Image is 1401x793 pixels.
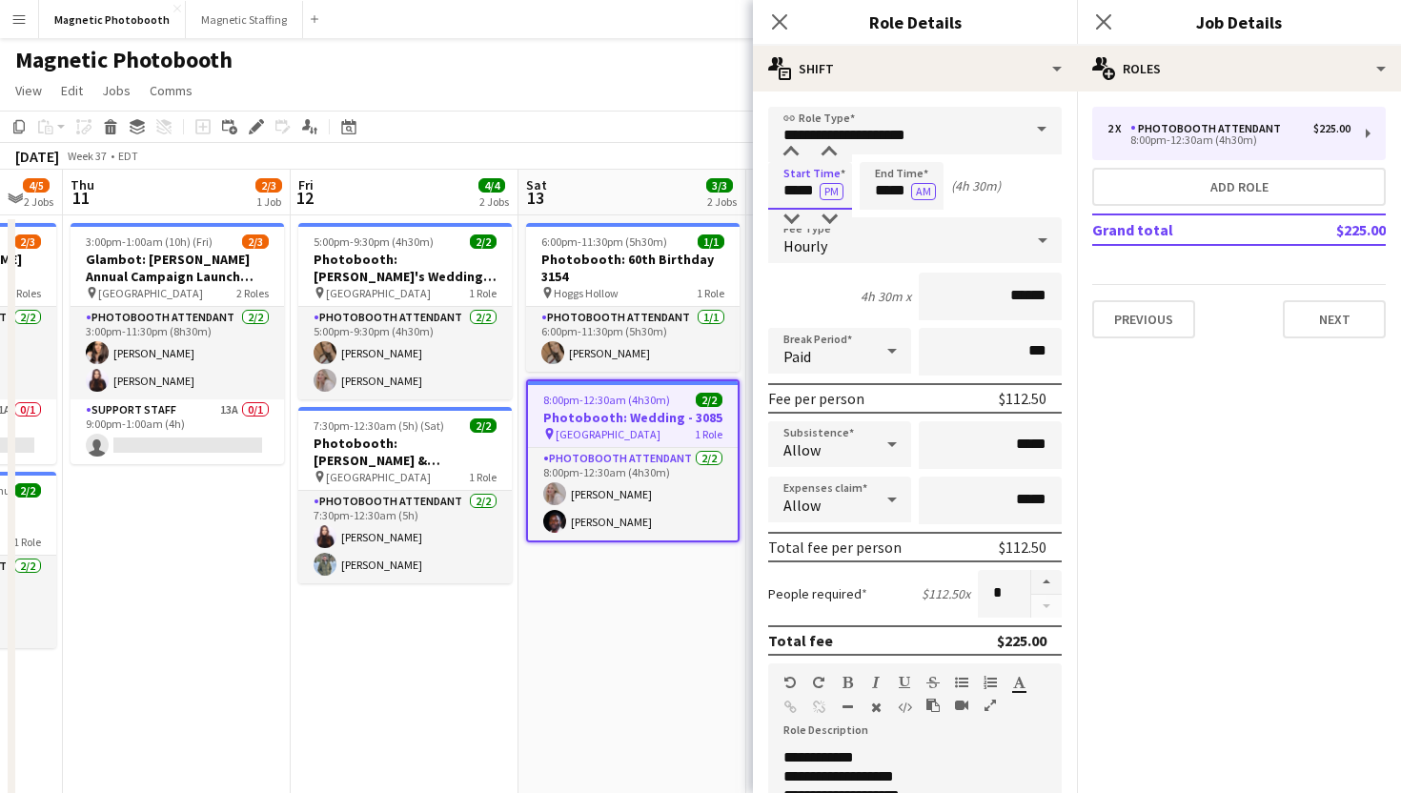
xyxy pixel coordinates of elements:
[898,675,911,690] button: Underline
[526,176,547,193] span: Sat
[71,176,94,193] span: Thu
[15,147,59,166] div: [DATE]
[1313,122,1350,135] div: $225.00
[955,675,968,690] button: Unordered List
[841,675,854,690] button: Bold
[556,427,660,441] span: [GEOGRAPHIC_DATA]
[753,46,1077,91] div: Shift
[94,78,138,103] a: Jobs
[15,82,42,99] span: View
[479,194,509,209] div: 2 Jobs
[869,700,883,715] button: Clear Formatting
[751,187,777,209] span: 14
[1077,10,1401,34] h3: Job Details
[1107,135,1350,145] div: 8:00pm-12:30am (4h30m)
[236,286,269,300] span: 2 Roles
[783,347,811,366] span: Paid
[1107,122,1130,135] div: 2 x
[98,286,203,300] span: [GEOGRAPHIC_DATA]
[526,307,740,372] app-card-role: Photobooth Attendant1/16:00pm-11:30pm (5h30m)[PERSON_NAME]
[999,538,1046,557] div: $112.50
[783,236,827,255] span: Hourly
[298,307,512,399] app-card-role: Photobooth Attendant2/25:00pm-9:30pm (4h30m)[PERSON_NAME][PERSON_NAME]
[528,448,738,540] app-card-role: Photobooth Attendant2/28:00pm-12:30am (4h30m)[PERSON_NAME][PERSON_NAME]
[812,675,825,690] button: Redo
[298,435,512,469] h3: Photobooth: [PERSON_NAME] & [PERSON_NAME]'s Wedding - 3118
[820,183,843,200] button: PM
[697,286,724,300] span: 1 Role
[543,393,696,407] span: 8:00pm-12:30am (4h30m) (Sun)
[298,223,512,399] app-job-card: 5:00pm-9:30pm (4h30m)2/2Photobooth: [PERSON_NAME]'s Wedding - 2954 [GEOGRAPHIC_DATA]1 RolePhotobo...
[1092,300,1195,338] button: Previous
[118,149,138,163] div: EDT
[61,82,83,99] span: Edit
[528,409,738,426] h3: Photobooth: Wedding - 3085
[898,700,911,715] button: HTML Code
[469,286,497,300] span: 1 Role
[53,78,91,103] a: Edit
[768,631,833,650] div: Total fee
[999,389,1046,408] div: $112.50
[768,585,867,602] label: People required
[695,427,722,441] span: 1 Role
[951,177,1001,194] div: (4h 30m)
[255,178,282,193] span: 2/3
[526,379,740,542] div: 8:00pm-12:30am (4h30m) (Sun)2/2Photobooth: Wedding - 3085 [GEOGRAPHIC_DATA]1 RolePhotobooth Atten...
[523,187,547,209] span: 13
[1092,214,1273,245] td: Grand total
[1012,675,1025,690] button: Text Color
[783,496,821,515] span: Allow
[150,82,193,99] span: Comms
[14,234,41,249] span: 2/3
[768,389,864,408] div: Fee per person
[256,194,281,209] div: 1 Job
[526,251,740,285] h3: Photobooth: 60th Birthday 3154
[753,10,1077,34] h3: Role Details
[71,399,284,464] app-card-role: Support Staff13A0/19:00pm-1:00am (4h)
[926,675,940,690] button: Strikethrough
[9,286,41,300] span: 2 Roles
[8,78,50,103] a: View
[698,234,724,249] span: 1/1
[541,234,667,249] span: 6:00pm-11:30pm (5h30m)
[298,251,512,285] h3: Photobooth: [PERSON_NAME]'s Wedding - 2954
[295,187,314,209] span: 12
[526,223,740,372] app-job-card: 6:00pm-11:30pm (5h30m)1/1Photobooth: 60th Birthday 3154 Hoggs Hollow1 RolePhotobooth Attendant1/1...
[1283,300,1386,338] button: Next
[926,698,940,713] button: Paste as plain text
[314,234,434,249] span: 5:00pm-9:30pm (4h30m)
[71,223,284,464] app-job-card: 3:00pm-1:00am (10h) (Fri)2/3Glambot: [PERSON_NAME] Annual Campaign Launch 3146 [GEOGRAPHIC_DATA]2...
[1130,122,1289,135] div: Photobooth Attendant
[869,675,883,690] button: Italic
[242,234,269,249] span: 2/3
[861,288,911,305] div: 4h 30m x
[997,631,1046,650] div: $225.00
[478,178,505,193] span: 4/4
[14,483,41,498] span: 2/2
[142,78,200,103] a: Comms
[1273,214,1386,245] td: $225.00
[984,698,997,713] button: Fullscreen
[326,286,431,300] span: [GEOGRAPHIC_DATA]
[911,183,936,200] button: AM
[71,307,284,399] app-card-role: Photobooth Attendant2/23:00pm-11:30pm (8h30m)[PERSON_NAME][PERSON_NAME]
[707,194,737,209] div: 2 Jobs
[298,491,512,583] app-card-role: Photobooth Attendant2/27:30pm-12:30am (5h)[PERSON_NAME][PERSON_NAME]
[768,538,902,557] div: Total fee per person
[15,46,233,74] h1: Magnetic Photobooth
[706,178,733,193] span: 3/3
[24,194,53,209] div: 2 Jobs
[71,251,284,285] h3: Glambot: [PERSON_NAME] Annual Campaign Launch 3146
[298,407,512,583] app-job-card: 7:30pm-12:30am (5h) (Sat)2/2Photobooth: [PERSON_NAME] & [PERSON_NAME]'s Wedding - 3118 [GEOGRAPHI...
[469,470,497,484] span: 1 Role
[696,393,722,407] span: 2/2
[314,418,444,433] span: 7:30pm-12:30am (5h) (Sat)
[298,176,314,193] span: Fri
[841,700,854,715] button: Horizontal Line
[39,1,186,38] button: Magnetic Photobooth
[470,234,497,249] span: 2/2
